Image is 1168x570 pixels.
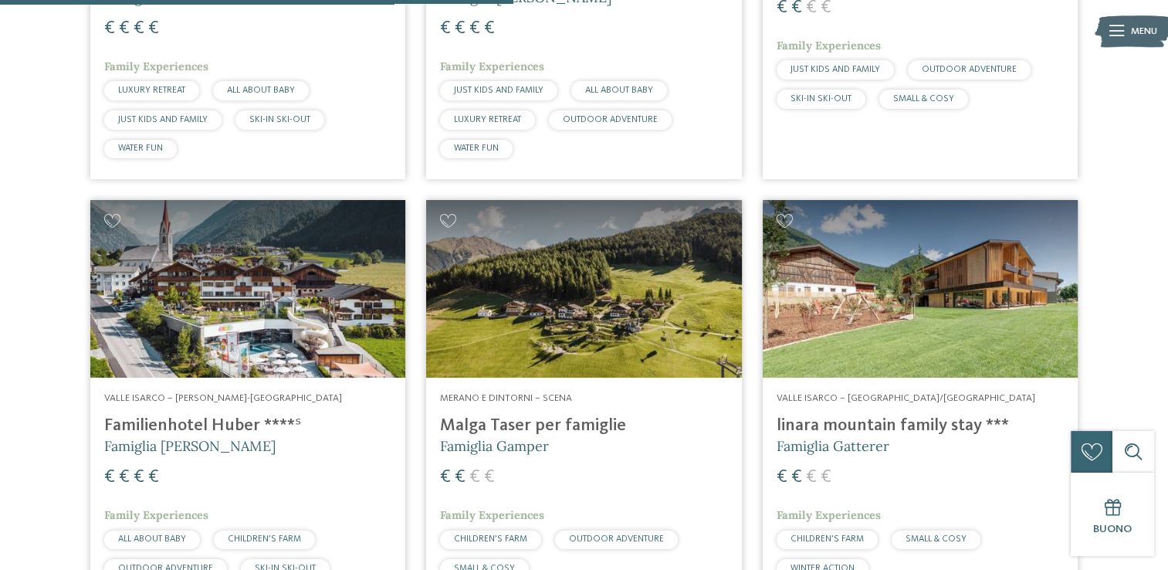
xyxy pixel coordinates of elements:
[454,534,527,544] span: CHILDREN’S FARM
[104,468,115,487] span: €
[440,59,544,73] span: Family Experiences
[118,534,186,544] span: ALL ABOUT BABY
[469,468,480,487] span: €
[104,59,208,73] span: Family Experiences
[763,200,1078,378] img: Cercate un hotel per famiglie? Qui troverete solo i migliori!
[440,437,549,455] span: Famiglia Gamper
[118,115,208,124] span: JUST KIDS AND FAMILY
[104,508,208,522] span: Family Experiences
[1093,524,1132,534] span: Buono
[455,19,466,38] span: €
[118,144,163,153] span: WATER FUN
[585,86,653,95] span: ALL ABOUT BABY
[791,94,851,103] span: SKI-IN SKI-OUT
[104,437,276,455] span: Famiglia [PERSON_NAME]
[454,115,521,124] span: LUXURY RETREAT
[777,393,1035,403] span: Valle Isarco – [GEOGRAPHIC_DATA]/[GEOGRAPHIC_DATA]
[777,437,889,455] span: Famiglia Gatterer
[806,468,817,487] span: €
[249,115,310,124] span: SKI-IN SKI-OUT
[440,19,451,38] span: €
[454,144,499,153] span: WATER FUN
[777,416,1064,436] h4: linara mountain family stay ***
[777,39,881,53] span: Family Experiences
[563,115,658,124] span: OUTDOOR ADVENTURE
[1071,473,1154,556] a: Buono
[104,393,342,403] span: Valle Isarco – [PERSON_NAME]-[GEOGRAPHIC_DATA]
[119,19,130,38] span: €
[134,468,144,487] span: €
[791,468,802,487] span: €
[484,468,495,487] span: €
[426,200,741,378] img: Cercate un hotel per famiglie? Qui troverete solo i migliori!
[440,468,451,487] span: €
[148,468,159,487] span: €
[455,468,466,487] span: €
[922,65,1017,74] span: OUTDOOR ADVENTURE
[791,534,864,544] span: CHILDREN’S FARM
[893,94,954,103] span: SMALL & COSY
[454,86,543,95] span: JUST KIDS AND FAMILY
[228,534,301,544] span: CHILDREN’S FARM
[134,19,144,38] span: €
[104,19,115,38] span: €
[791,65,880,74] span: JUST KIDS AND FAMILY
[118,86,185,95] span: LUXURY RETREAT
[90,200,405,378] img: Cercate un hotel per famiglie? Qui troverete solo i migliori!
[906,534,967,544] span: SMALL & COSY
[227,86,295,95] span: ALL ABOUT BABY
[821,468,831,487] span: €
[484,19,495,38] span: €
[440,416,727,436] h4: Malga Taser per famiglie
[777,468,787,487] span: €
[440,393,572,403] span: Merano e dintorni – Scena
[569,534,664,544] span: OUTDOOR ADVENTURE
[104,416,391,436] h4: Familienhotel Huber ****ˢ
[440,508,544,522] span: Family Experiences
[777,508,881,522] span: Family Experiences
[119,468,130,487] span: €
[469,19,480,38] span: €
[148,19,159,38] span: €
